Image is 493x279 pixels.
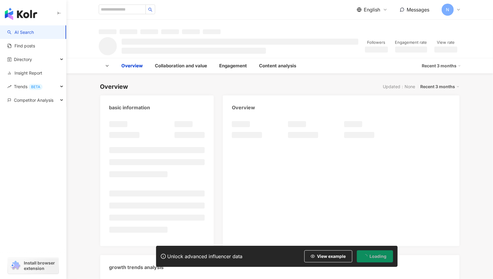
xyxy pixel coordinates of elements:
[421,83,459,91] div: Recent 3 months
[122,62,143,69] div: Overview
[109,264,164,271] div: growth trends analysis
[364,6,380,13] span: English
[7,85,11,89] span: rise
[219,62,247,69] div: Engagement
[24,260,57,271] span: Install browser extension
[422,61,461,71] div: Recent 3 months
[357,250,393,262] button: Loading
[148,8,152,12] span: search
[383,84,415,89] div: Updated：None
[155,62,207,69] div: Collaboration and value
[395,40,427,46] div: Engagement rate
[29,84,43,90] div: BETA
[100,82,128,91] div: Overview
[407,7,430,13] span: Messages
[365,40,388,46] div: Followers
[304,250,352,262] button: View example
[5,8,37,20] img: logo
[259,62,296,69] div: Content analysis
[14,53,32,66] span: Directory
[109,104,150,111] div: basic information
[10,261,21,271] img: chrome extension
[7,70,42,76] a: Insight Report
[14,93,53,107] span: Competitor Analysis
[434,40,457,46] div: View rate
[168,253,243,259] div: Unlock advanced influencer data
[7,29,34,35] a: searchAI Search
[362,253,368,259] span: loading
[7,43,35,49] a: Find posts
[317,254,346,259] span: View example
[8,258,59,274] a: chrome extensionInstall browser extension
[370,254,387,259] span: Loading
[446,6,449,13] span: N
[14,80,43,93] span: Trends
[232,104,255,111] div: Overview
